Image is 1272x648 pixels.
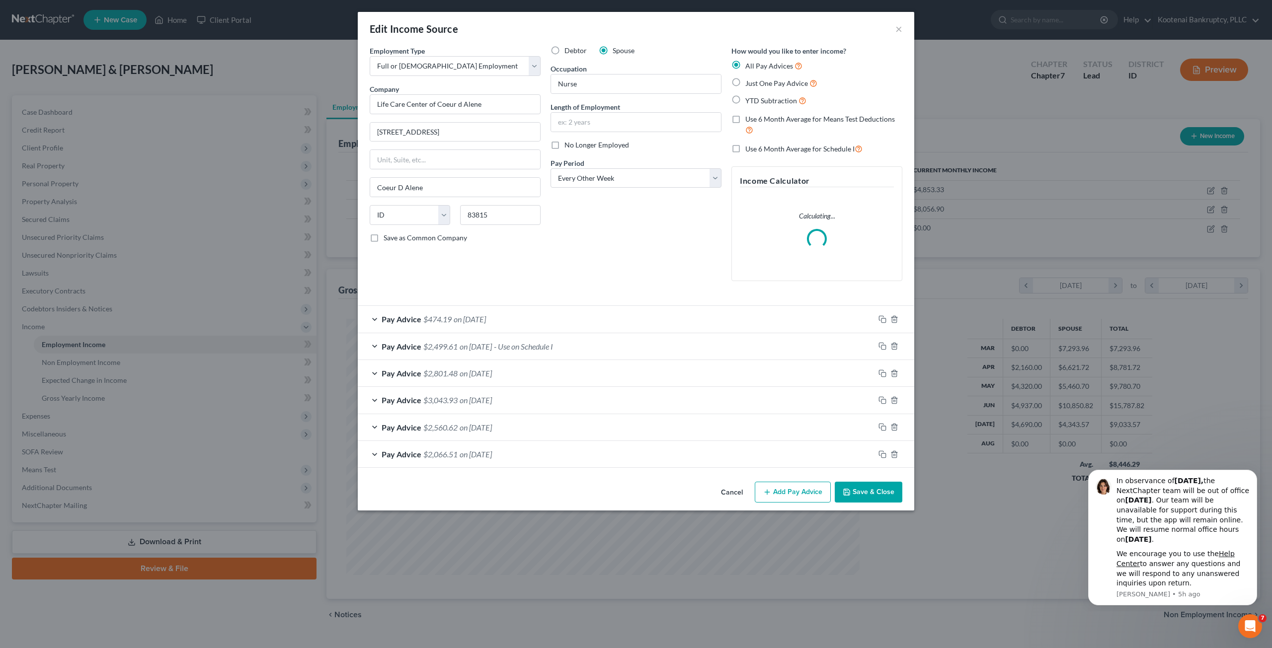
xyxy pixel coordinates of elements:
[551,102,620,112] label: Length of Employment
[454,314,486,324] span: on [DATE]
[551,74,721,93] input: --
[370,94,541,114] input: Search company by name...
[745,144,855,153] span: Use 6 Month Average for Schedule I
[460,395,492,405] span: on [DATE]
[745,96,797,105] span: YTD Subtraction
[1259,614,1267,622] span: 7
[551,159,584,167] span: Pay Period
[384,233,467,242] span: Save as Common Company
[370,178,540,197] input: Enter city...
[370,47,425,55] span: Employment Type
[740,211,894,221] p: Calculating...
[551,113,721,132] input: ex: 2 years
[745,115,895,123] span: Use 6 Month Average for Means Test Deductions
[460,423,492,432] span: on [DATE]
[460,449,492,459] span: on [DATE]
[370,150,540,169] input: Unit, Suite, etc...
[423,368,458,378] span: $2,801.48
[460,342,492,351] span: on [DATE]
[423,423,458,432] span: $2,560.62
[382,449,421,459] span: Pay Advice
[740,175,894,187] h5: Income Calculator
[745,62,793,70] span: All Pay Advices
[423,342,458,351] span: $2,499.61
[895,23,902,35] button: ×
[835,482,902,503] button: Save & Close
[564,46,587,55] span: Debtor
[755,482,831,503] button: Add Pay Advice
[551,64,587,74] label: Occupation
[370,85,399,93] span: Company
[423,395,458,405] span: $3,043.93
[382,368,421,378] span: Pay Advice
[423,449,458,459] span: $2,066.51
[494,342,553,351] span: - Use on Schedule I
[731,46,846,56] label: How would you like to enter income?
[382,314,421,324] span: Pay Advice
[1073,461,1272,611] iframe: Intercom notifications message
[370,22,458,36] div: Edit Income Source
[382,342,421,351] span: Pay Advice
[382,423,421,432] span: Pay Advice
[382,395,421,405] span: Pay Advice
[613,46,635,55] span: Spouse
[370,123,540,142] input: Enter address...
[460,368,492,378] span: on [DATE]
[564,141,629,149] span: No Longer Employed
[1238,614,1262,638] iframe: Intercom live chat
[423,314,452,324] span: $474.19
[745,79,808,87] span: Just One Pay Advice
[460,205,541,225] input: Enter zip...
[713,483,751,503] button: Cancel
